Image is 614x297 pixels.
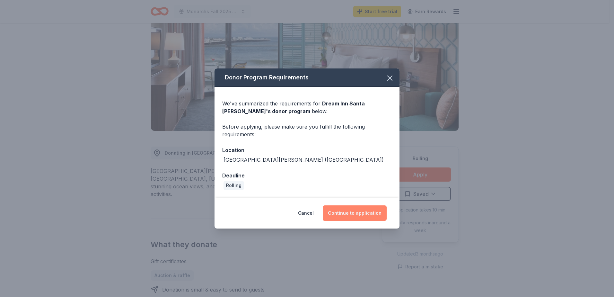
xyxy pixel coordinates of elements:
div: Rolling [224,181,244,190]
button: Continue to application [323,205,387,221]
div: [GEOGRAPHIC_DATA][PERSON_NAME] ([GEOGRAPHIC_DATA]) [224,156,384,164]
div: Location [222,146,392,154]
div: Before applying, please make sure you fulfill the following requirements: [222,123,392,138]
div: Deadline [222,171,392,180]
div: Donor Program Requirements [215,68,399,87]
button: Cancel [298,205,314,221]
div: We've summarized the requirements for below. [222,100,392,115]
